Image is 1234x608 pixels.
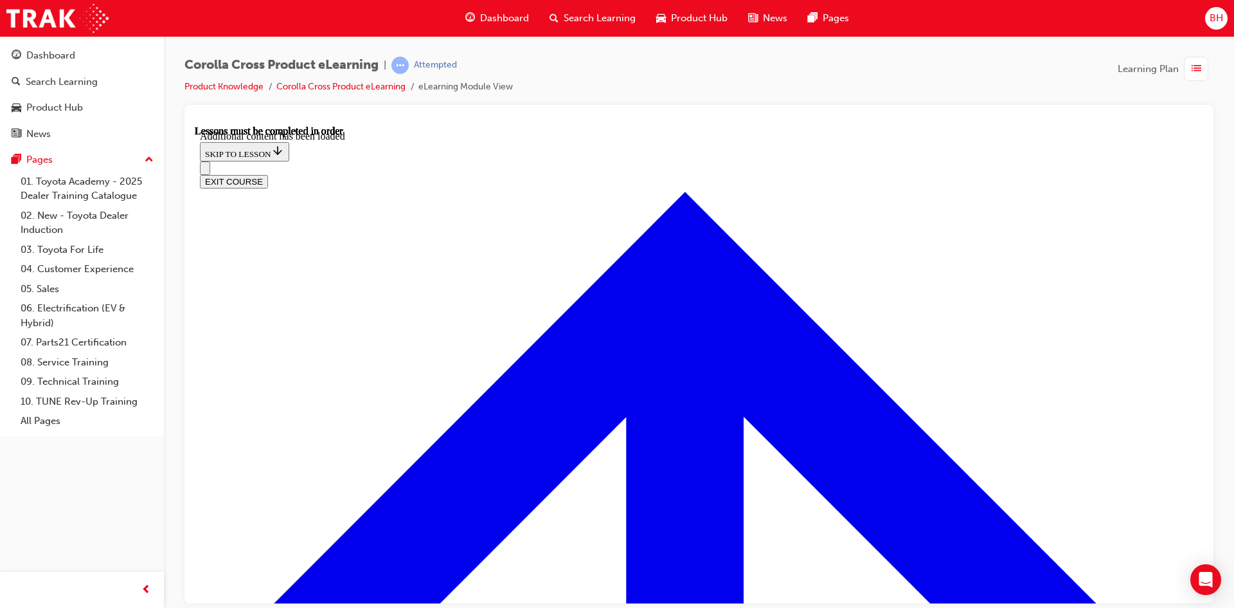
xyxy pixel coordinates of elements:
a: 04. Customer Experience [15,259,159,279]
a: 10. TUNE Rev-Up Training [15,392,159,412]
span: car-icon [656,10,666,26]
span: car-icon [12,102,21,114]
li: eLearning Module View [418,80,513,95]
span: news-icon [748,10,758,26]
a: 02. New - Toyota Dealer Induction [15,206,159,240]
div: Open Intercom Messenger [1190,564,1221,595]
button: EXIT COURSE [5,50,73,63]
span: Product Hub [671,11,728,26]
span: news-icon [12,129,21,140]
button: Pages [5,148,159,172]
span: | [384,58,386,73]
div: News [26,127,51,142]
span: News [763,11,787,26]
a: Search Learning [5,70,159,94]
div: Search Learning [26,75,98,89]
span: Search Learning [564,11,636,26]
a: news-iconNews [738,5,798,32]
a: 03. Toyota For Life [15,240,159,260]
a: 06. Electrification (EV & Hybrid) [15,299,159,333]
span: prev-icon [141,582,151,598]
div: Additional content has been loaded [5,5,1003,17]
a: Dashboard [5,44,159,68]
span: learningRecordVerb_ATTEMPT-icon [391,57,409,74]
span: Pages [823,11,849,26]
a: 08. Service Training [15,353,159,373]
a: 01. Toyota Academy - 2025 Dealer Training Catalogue [15,172,159,206]
img: Trak [6,4,109,33]
div: Attempted [414,59,457,71]
a: 09. Technical Training [15,372,159,392]
div: Dashboard [26,48,75,63]
span: list-icon [1192,61,1201,77]
a: pages-iconPages [798,5,859,32]
div: Pages [26,152,53,167]
span: Dashboard [480,11,529,26]
span: SKIP TO LESSON [10,24,89,33]
span: Corolla Cross Product eLearning [184,58,379,73]
a: Product Hub [5,96,159,120]
a: search-iconSearch Learning [539,5,646,32]
a: 05. Sales [15,279,159,299]
span: guage-icon [465,10,475,26]
span: pages-icon [12,154,21,166]
button: DashboardSearch LearningProduct HubNews [5,41,159,148]
span: guage-icon [12,50,21,62]
button: Open navigation menu [5,36,15,50]
a: News [5,122,159,146]
a: Product Knowledge [184,81,264,92]
span: search-icon [550,10,559,26]
span: search-icon [12,77,21,88]
span: Learning Plan [1118,62,1179,77]
a: car-iconProduct Hub [646,5,738,32]
a: All Pages [15,411,159,431]
button: SKIP TO LESSON [5,17,94,36]
div: Product Hub [26,100,83,115]
a: Corolla Cross Product eLearning [276,81,406,92]
nav: Navigation menu [5,36,1003,63]
span: pages-icon [808,10,818,26]
a: guage-iconDashboard [455,5,539,32]
button: Learning Plan [1118,57,1213,81]
button: BH [1205,7,1228,30]
a: 07. Parts21 Certification [15,333,159,353]
span: up-icon [145,152,154,169]
span: BH [1210,11,1223,26]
